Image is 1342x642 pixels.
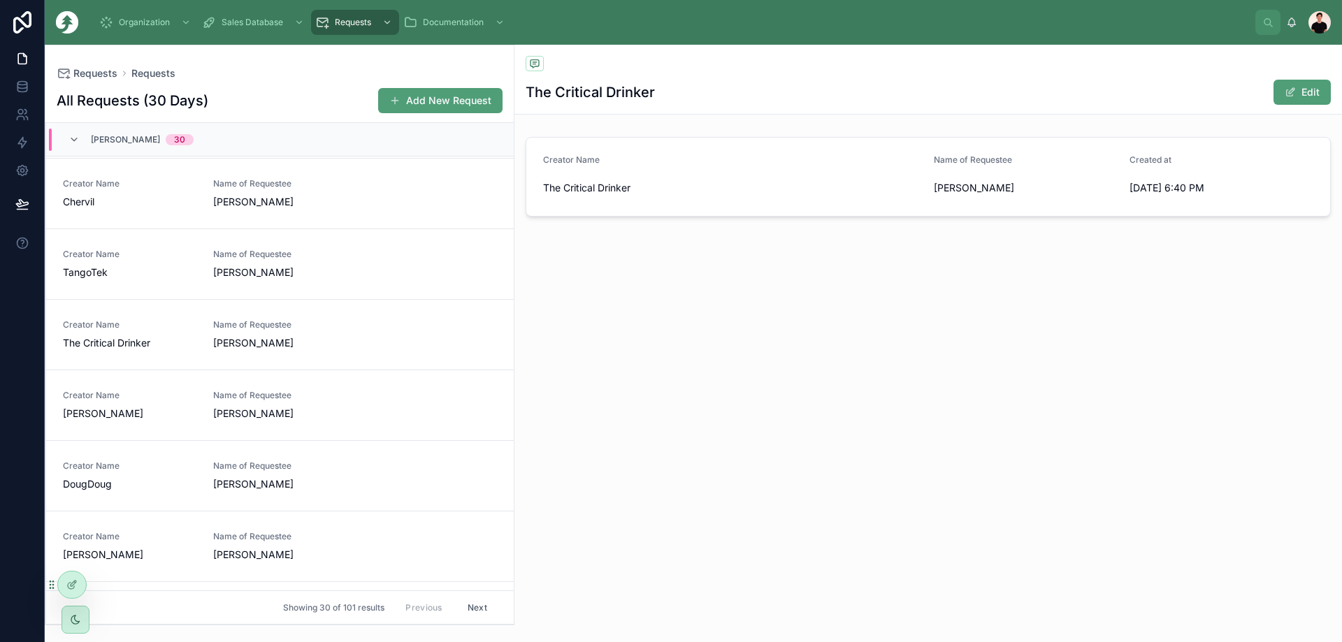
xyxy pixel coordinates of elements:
span: Name of Requestee [213,390,347,401]
span: The Critical Drinker [543,181,923,195]
a: Requests [57,66,117,80]
button: Next [458,597,497,618]
a: Creator NameThe Critical DrinkerName of Requestee[PERSON_NAME] [46,300,514,370]
span: [PERSON_NAME] [934,181,1118,195]
span: Showing 30 of 101 results [283,602,384,613]
button: Add New Request [378,88,503,113]
img: App logo [56,11,78,34]
span: [DATE] 6:40 PM [1130,181,1314,195]
a: Creator Name[PERSON_NAME]Name of Requestee[PERSON_NAME] [46,511,514,582]
span: [PERSON_NAME] [63,407,196,421]
span: Chervil [63,195,196,209]
a: Creator Name[PERSON_NAME]Name of Requestee[PERSON_NAME] [46,370,514,441]
span: Name of Requestee [213,249,347,260]
a: Creator NameTangoTekName of Requestee[PERSON_NAME] [46,229,514,300]
span: Name of Requestee [213,319,347,330]
span: Name of Requestee [213,531,347,542]
h1: The Critical Drinker [526,82,655,102]
span: Name of Requestee [213,460,347,472]
span: [PERSON_NAME] [213,265,347,279]
a: Organization [95,10,198,35]
button: Edit [1274,80,1331,105]
span: Requests [73,66,117,80]
span: Creator Name [63,460,196,472]
h1: All Requests (30 Days) [57,91,208,110]
span: Creator Name [543,154,600,165]
a: Creator NameDougDougName of Requestee[PERSON_NAME] [46,441,514,511]
a: Requests [311,10,399,35]
span: TangoTek [63,265,196,279]
a: Documentation [399,10,512,35]
span: Creator Name [63,531,196,542]
span: [PERSON_NAME] [213,548,347,562]
span: Creator Name [63,178,196,189]
span: Sales Database [222,17,283,28]
span: Requests [335,17,371,28]
span: [PERSON_NAME] [213,195,347,209]
span: Created at [1130,154,1171,165]
span: The Critical Drinker [63,336,196,350]
span: Creator Name [63,390,196,401]
div: scrollable content [89,7,1255,38]
a: Sales Database [198,10,311,35]
span: [PERSON_NAME] [213,407,347,421]
span: [PERSON_NAME] [213,477,347,491]
span: Creator Name [63,249,196,260]
span: Organization [119,17,170,28]
span: [PERSON_NAME] [63,548,196,562]
a: Creator NameChervilName of Requestee[PERSON_NAME] [46,159,514,229]
span: [PERSON_NAME] [213,336,347,350]
span: Name of Requestee [934,154,1012,165]
span: DougDoug [63,477,196,491]
span: [PERSON_NAME] [91,134,160,145]
div: 30 [174,134,185,145]
span: Creator Name [63,319,196,330]
span: Documentation [423,17,484,28]
span: Name of Requestee [213,178,347,189]
a: Requests [131,66,175,80]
